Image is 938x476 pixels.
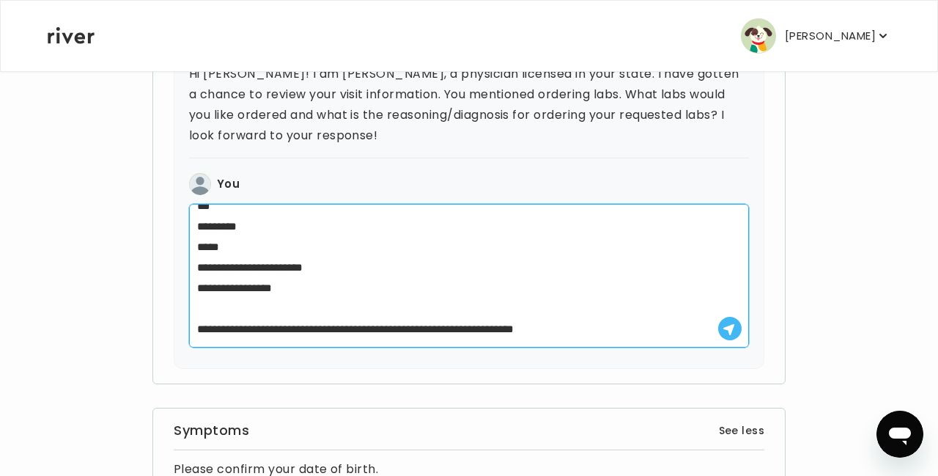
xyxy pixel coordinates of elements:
[174,420,249,441] h3: Symptoms
[189,173,211,195] img: user avatar
[785,26,876,46] p: [PERSON_NAME]
[741,18,776,54] img: user avatar
[189,64,749,146] p: Hi [PERSON_NAME]! I am [PERSON_NAME], a physician licensed in your state. I have gotten a chance ...
[217,174,240,194] h4: You
[741,18,890,54] button: user avatar[PERSON_NAME]
[719,422,764,439] button: See less
[876,411,923,458] iframe: Button to launch messaging window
